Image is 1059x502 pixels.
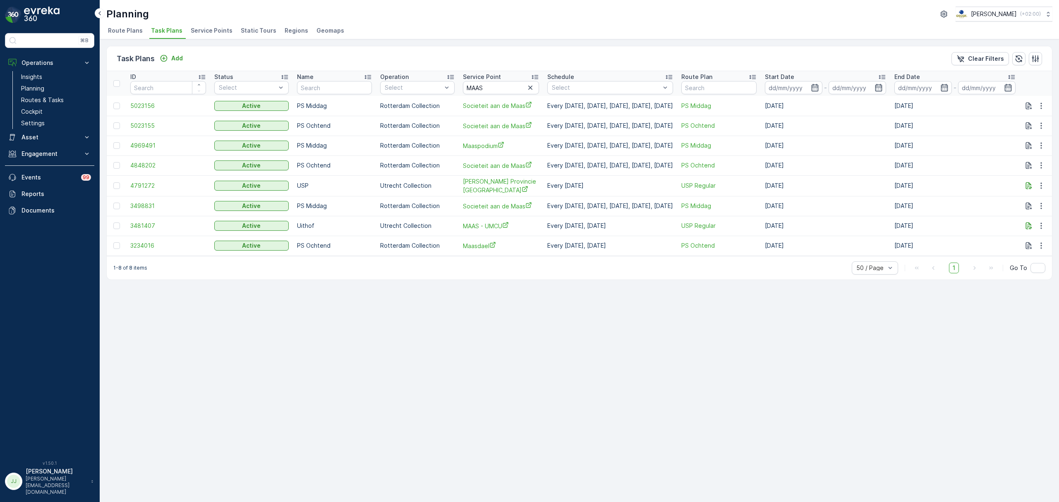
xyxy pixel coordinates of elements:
[130,182,206,190] a: 4791272
[894,73,920,81] p: End Date
[242,222,261,230] p: Active
[380,182,455,190] p: Utrecht Collection
[285,26,308,35] span: Regions
[171,54,183,62] p: Add
[385,84,442,92] p: Select
[297,122,372,130] p: PS Ochtend
[130,202,206,210] span: 3498831
[21,84,44,93] p: Planning
[24,7,60,23] img: logo_dark-DEwI_e13.png
[214,73,233,81] p: Status
[130,161,206,170] a: 4848202
[242,241,261,250] p: Active
[214,241,289,251] button: Active
[552,84,660,92] p: Select
[130,241,206,250] a: 3234016
[130,222,206,230] a: 3481407
[214,221,289,231] button: Active
[151,26,182,35] span: Task Plans
[22,173,76,182] p: Events
[21,119,45,127] p: Settings
[890,136,1020,155] td: [DATE]
[681,202,757,210] span: PS Middag
[380,141,455,150] p: Rotterdam Collection
[890,175,1020,196] td: [DATE]
[26,467,87,476] p: [PERSON_NAME]
[5,461,94,466] span: v 1.50.1
[113,203,120,209] div: Toggle Row Selected
[297,222,372,230] p: Uithof
[761,236,890,256] td: [DATE]
[761,96,890,116] td: [DATE]
[463,202,539,210] span: Societeit aan de Maas
[547,73,574,81] p: Schedule
[18,71,94,83] a: Insights
[117,53,155,65] p: Task Plans
[681,161,757,170] a: PS Ochtend
[547,122,673,130] p: Every [DATE], [DATE], [DATE], [DATE], [DATE]
[380,73,409,81] p: Operation
[214,121,289,131] button: Active
[681,102,757,110] a: PS Middag
[463,101,539,110] span: Societeit aan de Maas
[380,161,455,170] p: Rotterdam Collection
[297,202,372,210] p: PS Middag
[130,81,206,94] input: Search
[463,177,539,194] span: [PERSON_NAME] Provincie [GEOGRAPHIC_DATA]
[18,117,94,129] a: Settings
[130,122,206,130] span: 5023155
[5,55,94,71] button: Operations
[824,83,827,93] p: -
[130,141,206,150] a: 4969491
[681,182,757,190] a: USP Regular
[113,103,120,109] div: Toggle Row Selected
[5,169,94,186] a: Events99
[765,73,794,81] p: Start Date
[761,175,890,196] td: [DATE]
[113,142,120,149] div: Toggle Row Selected
[5,7,22,23] img: logo
[297,141,372,150] p: PS Middag
[463,241,539,250] a: Maasdael
[219,84,276,92] p: Select
[949,263,959,273] span: 1
[890,155,1020,175] td: [DATE]
[191,26,232,35] span: Service Points
[22,206,91,215] p: Documents
[958,81,1016,94] input: dd/mm/yyyy
[463,81,539,94] input: Search
[380,122,455,130] p: Rotterdam Collection
[5,467,94,495] button: JJ[PERSON_NAME][PERSON_NAME][EMAIL_ADDRESS][DOMAIN_NAME]
[242,161,261,170] p: Active
[463,73,501,81] p: Service Point
[380,202,455,210] p: Rotterdam Collection
[681,141,757,150] span: PS Middag
[297,73,314,81] p: Name
[463,161,539,170] a: Societeit aan de Maas
[890,236,1020,256] td: [DATE]
[463,122,539,130] span: Societeit aan de Maas
[21,96,64,104] p: Routes & Tasks
[22,59,78,67] p: Operations
[547,141,673,150] p: Every [DATE], [DATE], [DATE], [DATE], [DATE]
[890,96,1020,116] td: [DATE]
[7,475,20,488] div: JJ
[113,222,120,229] div: Toggle Row Selected
[954,83,956,93] p: -
[18,106,94,117] a: Cockpit
[214,160,289,170] button: Active
[241,26,276,35] span: Static Tours
[214,101,289,111] button: Active
[761,196,890,216] td: [DATE]
[21,73,42,81] p: Insights
[681,222,757,230] a: USP Regular
[242,102,261,110] p: Active
[681,241,757,250] a: PS Ochtend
